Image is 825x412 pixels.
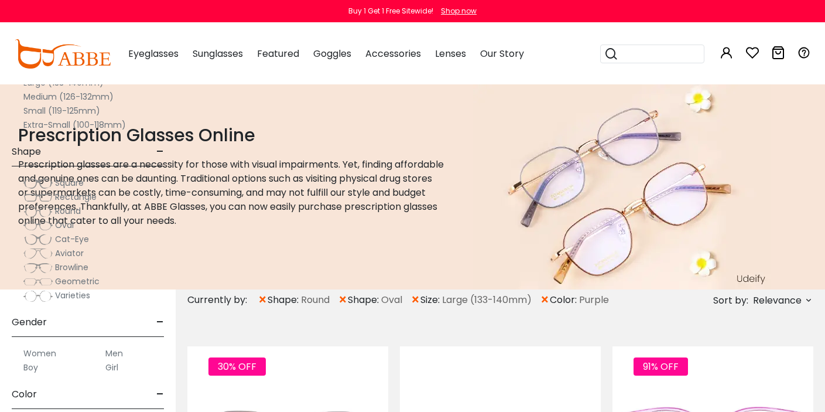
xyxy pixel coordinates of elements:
h1: Prescription Glasses Online [18,125,444,146]
label: Boy [23,360,38,374]
span: - [156,308,164,336]
span: × [338,290,348,311]
span: Varieties [55,290,90,301]
img: Varieties.png [23,290,53,302]
span: size: [420,293,442,307]
label: Men [105,346,123,360]
span: Relevance [753,290,802,311]
span: Lenses [435,47,466,60]
span: Sort by: [713,294,748,307]
label: Girl [105,360,118,374]
span: Accessories [365,47,421,60]
img: Browline.png [23,262,53,274]
span: Rectangle [55,191,97,203]
div: Currently by: [187,290,258,311]
span: Purple [579,293,609,307]
span: Oval [55,219,74,231]
img: Round.png [23,206,53,217]
span: shape: [268,293,301,307]
img: Geometric.png [23,276,53,288]
span: Geometric [55,275,100,287]
span: Square [55,177,84,189]
span: Shape [12,138,41,166]
img: Oval.png [23,220,53,231]
img: abbeglasses.com [15,39,111,69]
label: Extra-Small (100-118mm) [23,118,126,132]
img: Square.png [23,178,53,189]
span: Large (133-140mm) [442,293,532,307]
span: Sunglasses [193,47,243,60]
span: Oval [381,293,402,307]
span: × [258,290,268,311]
img: Aviator.png [23,248,53,260]
span: Round [55,205,81,217]
span: Color [12,380,37,408]
span: Our Story [480,47,524,60]
span: Round [301,293,330,307]
span: × [410,290,420,311]
span: Gender [12,308,47,336]
img: Rectangle.png [23,192,53,203]
span: Cat-Eye [55,233,89,245]
span: 30% OFF [208,357,266,376]
span: × [540,290,550,311]
div: Buy 1 Get 1 Free Sitewide! [348,6,433,16]
span: Goggles [313,47,351,60]
span: 91% OFF [634,357,688,376]
label: Medium (126-132mm) [23,90,114,104]
p: Prescription glasses are a necessity for those with visual impairments. Yet, finding affordable a... [18,158,444,228]
img: prescription glasses online [473,84,771,290]
label: Women [23,346,56,360]
span: Eyeglasses [128,47,179,60]
span: - [156,138,164,166]
span: color: [550,293,579,307]
span: Browline [55,261,88,273]
span: shape: [348,293,381,307]
span: Featured [257,47,299,60]
img: Cat-Eye.png [23,234,53,246]
span: - [156,380,164,408]
label: Small (119-125mm) [23,104,100,118]
a: Shop now [435,6,477,16]
div: Shop now [441,6,477,16]
span: Aviator [55,247,84,259]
